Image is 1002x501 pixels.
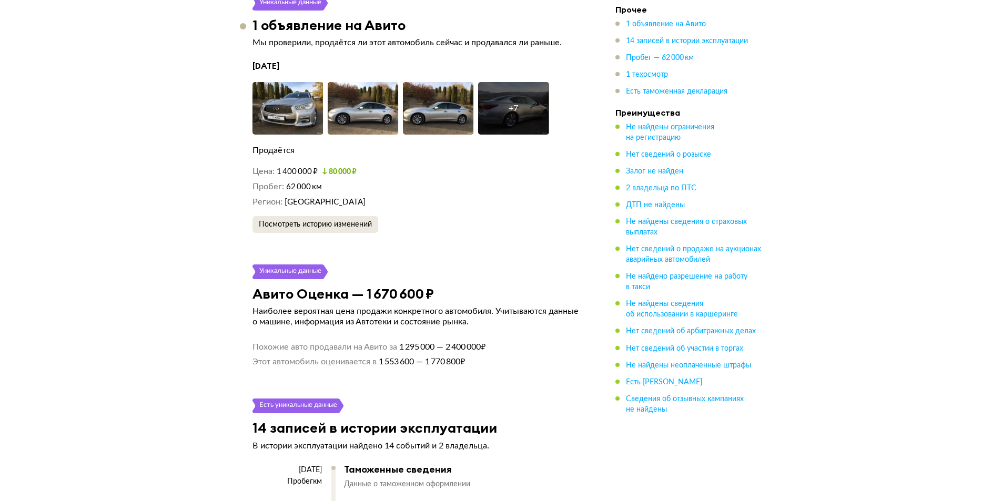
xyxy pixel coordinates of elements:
[259,398,338,413] div: Есть уникальные данные
[328,82,399,135] img: Car Photo
[626,124,714,141] span: Не найдены ограничения на регистрацию
[252,306,584,327] p: Наиболее вероятная цена продажи конкретного автомобиля. Учитываются данные о машине, информация и...
[322,168,357,176] small: 80 000 ₽
[626,71,668,78] span: 1 техосмотр
[252,197,282,208] dt: Регион
[615,4,763,15] h4: Прочее
[252,356,377,367] span: Этот автомобиль оценивается в
[626,395,744,413] span: Сведения об отзывных кампаниях не найдены
[252,82,323,135] img: Car Photo
[286,183,322,191] span: 62 000 км
[626,378,702,385] span: Есть [PERSON_NAME]
[252,465,322,475] div: [DATE]
[252,37,584,48] p: Мы проверили, продаётся ли этот автомобиль сейчас и продавался ли раньше.
[626,361,751,369] span: Не найдены неоплаченные штрафы
[252,216,378,233] button: Посмотреть историю изменений
[252,441,584,451] p: В истории эксплуатации найдено 14 событий и 2 владельца.
[509,103,518,114] div: + 7
[252,342,397,352] span: Похожие авто продавали на Авито за
[626,246,761,263] span: Нет сведений о продаже на аукционах аварийных автомобилей
[626,37,748,45] span: 14 записей в истории эксплуатации
[626,88,727,95] span: Есть таможенная декларация
[344,480,470,488] span: Данные о таможенном оформлении
[252,420,497,436] h3: 14 записей в истории эксплуатации
[252,285,434,302] h3: Авито Оценка — 1 670 600 ₽
[626,54,694,62] span: Пробег — 62 000 км
[252,60,584,71] h4: [DATE]
[626,273,747,291] span: Не найдено разрешение на работу в такси
[626,185,696,192] span: 2 владельца по ПТС
[252,17,406,33] h3: 1 объявление на Авито
[626,300,738,318] span: Не найдены сведения об использовании в каршеринге
[615,107,763,118] h4: Преимущества
[259,264,322,279] div: Уникальные данные
[626,201,685,209] span: ДТП не найдены
[277,168,318,176] span: 1 400 000 ₽
[252,477,322,486] div: Пробег км
[626,344,743,352] span: Нет сведений об участии в торгах
[626,21,706,28] span: 1 объявление на Авито
[626,151,711,158] span: Нет сведений о розыске
[252,181,284,192] dt: Пробег
[344,464,573,475] div: Таможенные сведения
[626,168,683,175] span: Залог не найден
[377,356,465,367] span: 1 553 600 — 1 770 800 ₽
[403,82,474,135] img: Car Photo
[397,342,485,352] span: 1 295 000 — 2 400 000 ₽
[252,145,584,156] div: Продаётся
[252,166,275,177] dt: Цена
[626,328,756,335] span: Нет сведений об арбитражных делах
[626,218,747,236] span: Не найдены сведения о страховых выплатах
[259,221,372,228] span: Посмотреть историю изменений
[285,198,366,206] span: [GEOGRAPHIC_DATA]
